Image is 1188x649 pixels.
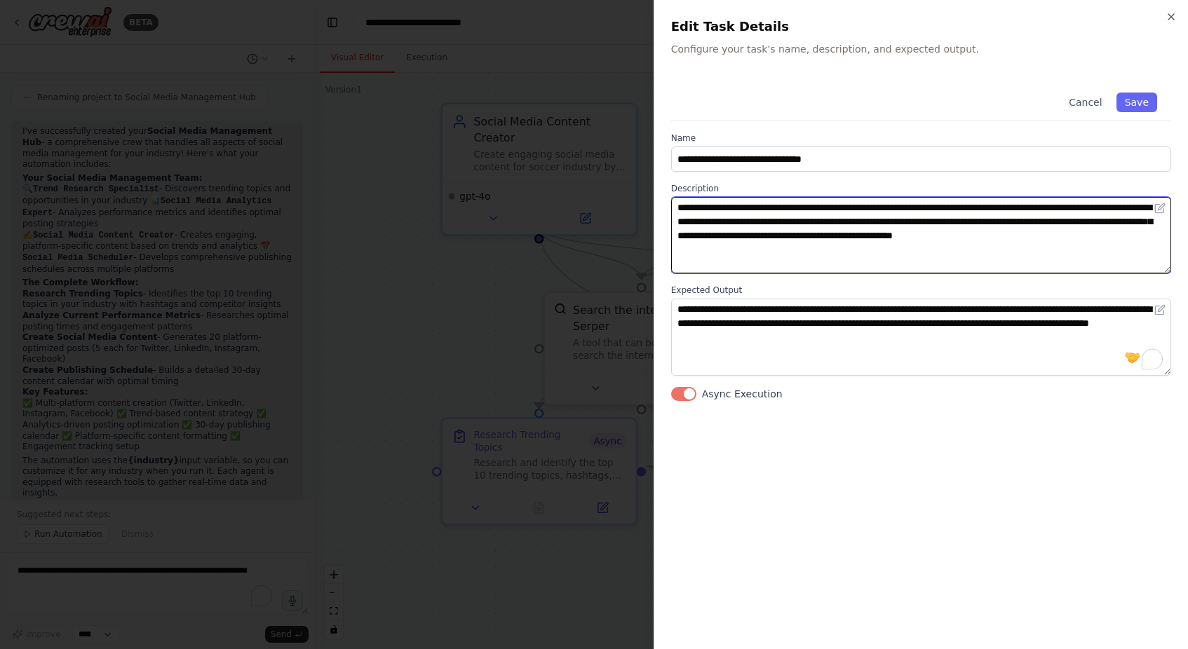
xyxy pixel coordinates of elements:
label: Name [671,132,1171,144]
label: Async Execution [702,387,783,401]
label: Description [671,183,1171,194]
button: Save [1116,93,1157,112]
h2: Edit Task Details [671,17,1171,36]
button: Cancel [1060,93,1110,112]
textarea: To enrich screen reader interactions, please activate Accessibility in Grammarly extension settings [671,299,1172,375]
p: Configure your task's name, description, and expected output. [671,42,1171,56]
label: Expected Output [671,285,1171,296]
button: Open in editor [1152,301,1168,318]
button: Open in editor [1152,200,1168,217]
